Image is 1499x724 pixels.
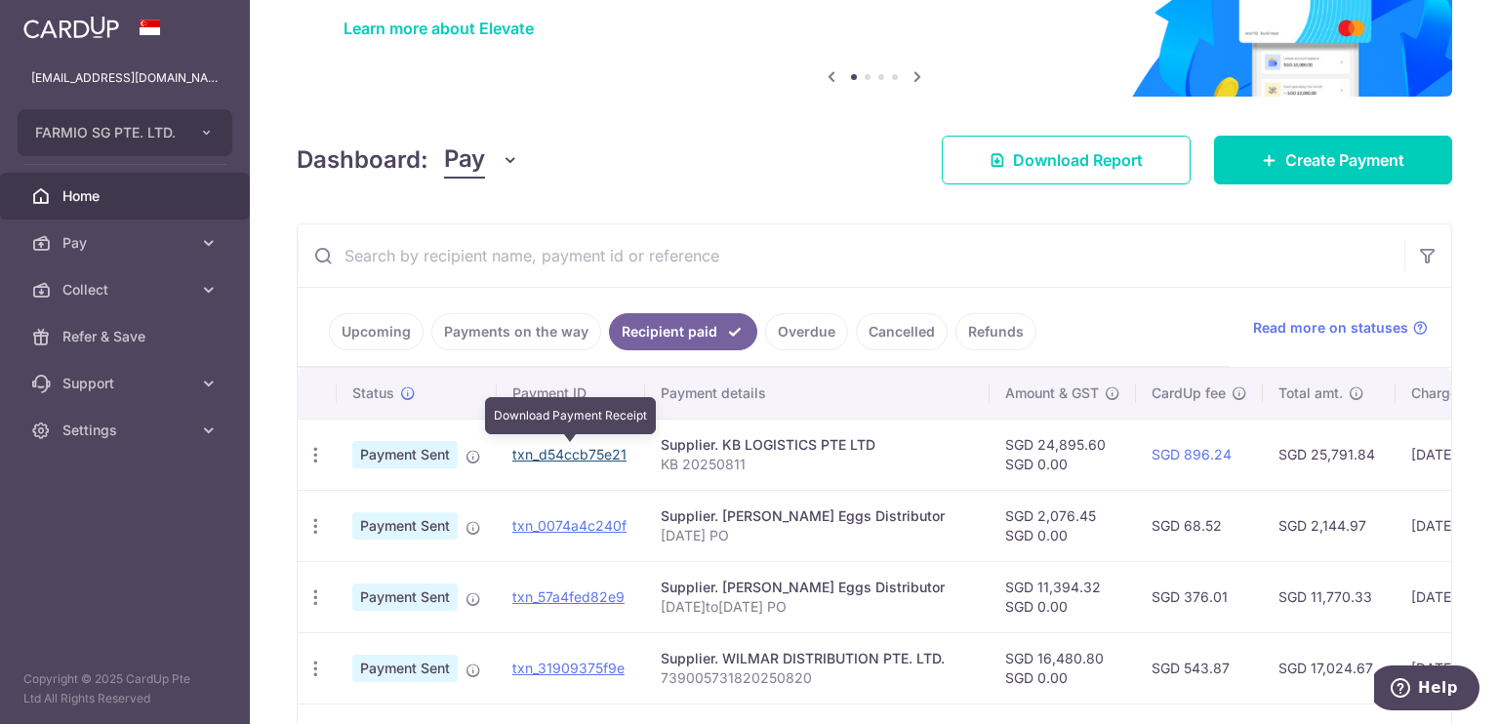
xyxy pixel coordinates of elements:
td: SGD 376.01 [1136,561,1263,632]
span: Collect [62,280,191,300]
span: Settings [62,421,191,440]
p: [DATE]to[DATE] PO [661,597,974,617]
a: txn_31909375f9e [512,660,625,676]
p: KB 20250811 [661,455,974,474]
a: Upcoming [329,313,424,350]
td: SGD 11,770.33 [1263,561,1396,632]
iframe: Opens a widget where you can find more information [1374,665,1479,714]
td: SGD 24,895.60 SGD 0.00 [990,419,1136,490]
h4: Dashboard: [297,142,428,178]
span: Amount & GST [1005,383,1099,403]
td: SGD 25,791.84 [1263,419,1396,490]
td: SGD 16,480.80 SGD 0.00 [990,632,1136,704]
input: Search by recipient name, payment id or reference [298,224,1404,287]
a: Overdue [765,313,848,350]
td: SGD 68.52 [1136,490,1263,561]
span: Payment Sent [352,441,458,468]
a: Payments on the way [431,313,601,350]
td: SGD 11,394.32 SGD 0.00 [990,561,1136,632]
div: Download Payment Receipt [485,397,656,434]
span: Home [62,186,191,206]
span: Payment Sent [352,512,458,540]
span: Support [62,374,191,393]
th: Payment ID [497,368,645,419]
a: Create Payment [1214,136,1452,184]
span: Payment Sent [352,655,458,682]
div: Supplier. KB LOGISTICS PTE LTD [661,435,974,455]
th: Payment details [645,368,990,419]
span: Pay [62,233,191,253]
span: Payment Sent [352,583,458,611]
p: 739005731820250820 [661,668,974,688]
p: [EMAIL_ADDRESS][DOMAIN_NAME] [31,68,219,88]
span: Charge date [1411,383,1491,403]
span: Create Payment [1285,148,1404,172]
p: [DATE] PO [661,526,974,545]
a: Learn more about Elevate [344,19,534,38]
td: SGD 543.87 [1136,632,1263,704]
span: Download Report [1013,148,1143,172]
td: SGD 2,144.97 [1263,490,1396,561]
div: Supplier. [PERSON_NAME] Eggs Distributor [661,578,974,597]
span: Total amt. [1278,383,1343,403]
a: Read more on statuses [1253,318,1428,338]
a: Download Report [942,136,1191,184]
img: CardUp [23,16,119,39]
a: Refunds [955,313,1036,350]
div: Supplier. [PERSON_NAME] Eggs Distributor [661,506,974,526]
a: SGD 896.24 [1152,446,1232,463]
span: FARMIO SG PTE. LTD. [35,123,180,142]
a: txn_57a4fed82e9 [512,588,625,605]
span: CardUp fee [1152,383,1226,403]
span: Pay [444,141,485,179]
button: FARMIO SG PTE. LTD. [18,109,232,156]
a: txn_d54ccb75e21 [512,446,627,463]
a: Recipient paid [609,313,757,350]
td: SGD 17,024.67 [1263,632,1396,704]
a: Cancelled [856,313,948,350]
button: Pay [444,141,519,179]
span: Refer & Save [62,327,191,346]
a: txn_0074a4c240f [512,517,627,534]
td: SGD 2,076.45 SGD 0.00 [990,490,1136,561]
div: Supplier. WILMAR DISTRIBUTION PTE. LTD. [661,649,974,668]
span: Status [352,383,394,403]
span: Read more on statuses [1253,318,1408,338]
